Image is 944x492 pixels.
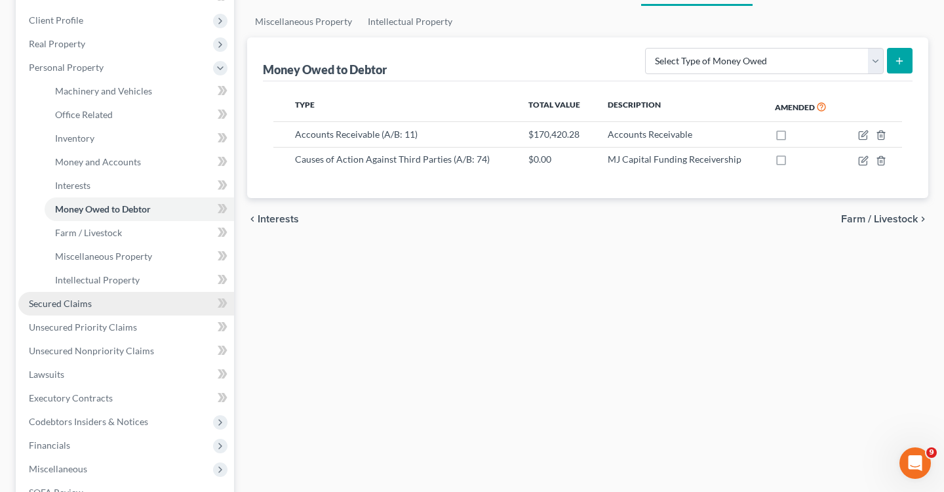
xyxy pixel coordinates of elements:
[55,85,152,96] span: Machinery and Vehicles
[29,14,83,26] span: Client Profile
[21,243,124,251] div: [PERSON_NAME] • 5h ago
[45,79,234,103] a: Machinery and Vehicles
[29,298,92,309] span: Secured Claims
[11,364,251,386] textarea: Message…
[20,392,31,402] button: Emoji picker
[899,447,931,479] iframe: Intercom live chat
[29,38,85,49] span: Real Property
[608,154,741,165] span: MJ Capital Funding Receivership
[64,7,149,16] h1: [PERSON_NAME]
[10,103,215,241] div: 🚨ATTN: [GEOGRAPHIC_DATA] of [US_STATE]The court has added a new Credit Counseling Field that we n...
[41,392,52,402] button: Gif picker
[295,129,418,140] span: Accounts Receivable (A/B: 11)
[608,100,661,110] span: Description
[55,109,113,120] span: Office Related
[230,5,254,29] div: Close
[225,386,246,407] button: Send a message…
[55,203,151,215] span: Money Owed to Debtor
[360,6,460,37] a: Intellectual Property
[64,16,90,30] p: Active
[247,214,258,224] i: chevron_left
[55,274,140,285] span: Intellectual Property
[45,103,234,127] a: Office Related
[55,251,152,262] span: Miscellaneous Property
[29,62,104,73] span: Personal Property
[841,214,928,224] button: Farm / Livestock chevron_right
[18,316,234,339] a: Unsecured Priority Claims
[55,156,141,167] span: Money and Accounts
[29,463,87,474] span: Miscellaneous
[29,416,148,427] span: Codebtors Insiders & Notices
[62,392,73,402] button: Upload attachment
[9,5,33,30] button: go back
[775,102,815,112] span: Amended
[528,154,551,165] span: $0.00
[247,6,360,37] a: Miscellaneous Property
[45,245,234,268] a: Miscellaneous Property
[10,103,252,270] div: Katie says…
[45,127,234,150] a: Inventory
[45,197,234,221] a: Money Owed to Debtor
[528,100,580,110] span: Total Value
[205,5,230,30] button: Home
[37,7,58,28] img: Profile image for Katie
[18,339,234,363] a: Unsecured Nonpriority Claims
[29,392,113,403] span: Executory Contracts
[55,227,122,238] span: Farm / Livestock
[18,386,234,410] a: Executory Contracts
[18,363,234,386] a: Lawsuits
[21,112,187,135] b: 🚨ATTN: [GEOGRAPHIC_DATA] of [US_STATE]
[18,292,234,316] a: Secured Claims
[45,174,234,197] a: Interests
[918,214,928,224] i: chevron_right
[45,221,234,245] a: Farm / Livestock
[29,345,154,356] span: Unsecured Nonpriority Claims
[295,100,315,110] span: Type
[21,143,205,233] div: The court has added a new Credit Counseling Field that we need to update upon filing. Please remo...
[841,214,918,224] span: Farm / Livestock
[55,133,94,144] span: Inventory
[295,154,490,165] span: Causes of Action Against Third Parties (A/B: 74)
[83,392,94,402] button: Start recording
[258,214,299,224] span: Interests
[29,369,64,380] span: Lawsuits
[29,440,70,451] span: Financials
[29,321,137,333] span: Unsecured Priority Claims
[45,268,234,292] a: Intellectual Property
[608,129,692,140] span: Accounts Receivable
[45,150,234,174] a: Money and Accounts
[528,129,580,140] span: $170,420.28
[263,62,389,77] div: Money Owed to Debtor
[55,180,90,191] span: Interests
[926,447,937,458] span: 9
[247,214,299,224] button: chevron_left Interests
